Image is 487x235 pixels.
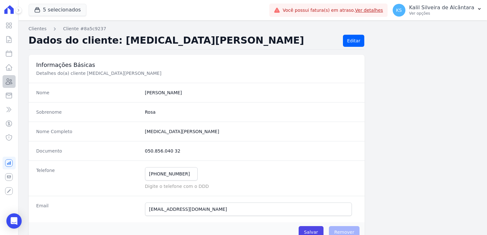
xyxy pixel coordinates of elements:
[63,25,106,32] a: Cliente #8a5c9237
[29,25,477,32] nav: Breadcrumb
[396,8,402,12] span: KS
[145,89,357,96] dd: [PERSON_NAME]
[36,148,140,154] dt: Documento
[29,4,86,16] button: 5 selecionados
[36,203,140,216] dt: Email
[36,109,140,115] dt: Sobrenome
[145,128,357,135] dd: [MEDICAL_DATA][PERSON_NAME]
[36,89,140,96] dt: Nome
[283,7,383,14] span: Você possui fatura(s) em atraso.
[36,167,140,189] dt: Telefone
[409,4,474,11] p: Kalil Silveira de Alcântara
[6,213,22,229] div: Open Intercom Messenger
[355,8,383,13] a: Ver detalhes
[29,35,338,47] h2: Dados do cliente: [MEDICAL_DATA][PERSON_NAME]
[36,61,357,69] h3: Informações Básicas
[36,70,251,76] p: Detalhes do(a) cliente [MEDICAL_DATA][PERSON_NAME]
[145,109,357,115] dd: Rosa
[343,35,364,47] a: Editar
[36,128,140,135] dt: Nome Completo
[409,11,474,16] p: Ver opções
[145,148,357,154] dd: 050.856.040 32
[29,25,47,32] a: Clientes
[388,1,487,19] button: KS Kalil Silveira de Alcântara Ver opções
[145,183,357,189] p: Digite o telefone com o DDD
